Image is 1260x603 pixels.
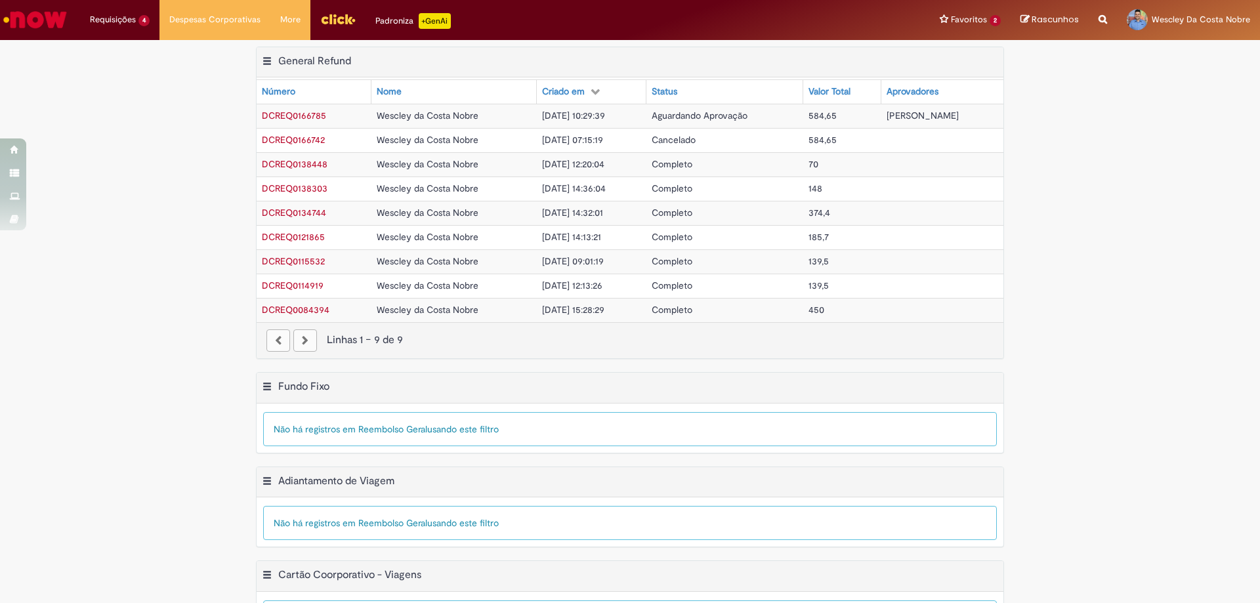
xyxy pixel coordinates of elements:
span: More [280,13,301,26]
a: Abrir Registro: DCREQ0121865 [262,231,325,243]
span: [DATE] 07:15:19 [542,134,603,146]
span: [DATE] 12:20:04 [542,158,604,170]
h2: General Refund [278,54,351,68]
span: DCREQ0115532 [262,255,325,267]
button: Fundo Fixo Menu de contexto [262,380,272,397]
a: Abrir Registro: DCREQ0138303 [262,182,327,194]
span: Wescley da Costa Nobre [377,280,478,291]
span: Favoritos [951,13,987,26]
span: Wescley Da Costa Nobre [1152,14,1250,25]
a: Abrir Registro: DCREQ0115532 [262,255,325,267]
p: +GenAi [419,13,451,29]
span: 584,65 [808,110,837,121]
span: usando este filtro [427,423,499,435]
span: Wescley da Costa Nobre [377,255,478,267]
a: Abrir Registro: DCREQ0166785 [262,110,326,121]
h2: Fundo Fixo [278,380,329,393]
span: Rascunhos [1032,13,1079,26]
span: [DATE] 14:13:21 [542,231,601,243]
div: Criado em [542,85,585,98]
span: 2 [990,15,1001,26]
span: DCREQ0084394 [262,304,329,316]
span: [PERSON_NAME] [887,110,959,121]
span: DCREQ0114919 [262,280,324,291]
a: Rascunhos [1020,14,1079,26]
span: Completo [652,255,692,267]
span: DCREQ0121865 [262,231,325,243]
h2: Cartão Coorporativo - Viagens [278,568,421,581]
span: Completo [652,207,692,218]
span: Despesas Corporativas [169,13,261,26]
span: Cancelado [652,134,696,146]
span: Wescley da Costa Nobre [377,231,478,243]
span: 148 [808,182,822,194]
span: DCREQ0138448 [262,158,327,170]
span: [DATE] 15:28:29 [542,304,604,316]
span: 4 [138,15,150,26]
span: Completo [652,182,692,194]
div: Padroniza [375,13,451,29]
span: Completo [652,304,692,316]
span: Wescley da Costa Nobre [377,110,478,121]
span: usando este filtro [427,517,499,529]
button: Adiantamento de Viagem Menu de contexto [262,474,272,491]
div: Número [262,85,295,98]
span: DCREQ0138303 [262,182,327,194]
nav: paginação [257,322,1003,358]
span: Requisições [90,13,136,26]
span: Wescley da Costa Nobre [377,134,478,146]
div: Status [652,85,677,98]
a: Abrir Registro: DCREQ0084394 [262,304,329,316]
span: Wescley da Costa Nobre [377,158,478,170]
a: Abrir Registro: DCREQ0114919 [262,280,324,291]
span: DCREQ0166785 [262,110,326,121]
span: Wescley da Costa Nobre [377,304,478,316]
span: 584,65 [808,134,837,146]
img: click_logo_yellow_360x200.png [320,9,356,29]
span: 185,7 [808,231,829,243]
span: [DATE] 12:13:26 [542,280,602,291]
span: 70 [808,158,818,170]
span: [DATE] 09:01:19 [542,255,604,267]
span: [DATE] 14:36:04 [542,182,606,194]
a: Abrir Registro: DCREQ0166742 [262,134,325,146]
div: Valor Total [808,85,850,98]
span: DCREQ0134744 [262,207,326,218]
a: Abrir Registro: DCREQ0138448 [262,158,327,170]
span: [DATE] 10:29:39 [542,110,605,121]
h2: Adiantamento de Viagem [278,474,394,488]
span: [DATE] 14:32:01 [542,207,603,218]
span: Wescley da Costa Nobre [377,182,478,194]
span: 450 [808,304,824,316]
span: Wescley da Costa Nobre [377,207,478,218]
button: General Refund Menu de contexto [262,54,272,72]
span: Aguardando Aprovação [652,110,747,121]
div: Linhas 1 − 9 de 9 [266,333,994,348]
span: 139,5 [808,255,829,267]
button: Cartão Coorporativo - Viagens Menu de contexto [262,568,272,585]
span: 374,4 [808,207,830,218]
div: Aprovadores [887,85,938,98]
a: Abrir Registro: DCREQ0134744 [262,207,326,218]
span: 139,5 [808,280,829,291]
span: Completo [652,158,692,170]
span: Completo [652,231,692,243]
img: ServiceNow [1,7,69,33]
span: DCREQ0166742 [262,134,325,146]
div: Não há registros em Reembolso Geral [263,506,997,540]
div: Não há registros em Reembolso Geral [263,412,997,446]
span: Completo [652,280,692,291]
div: Nome [377,85,402,98]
